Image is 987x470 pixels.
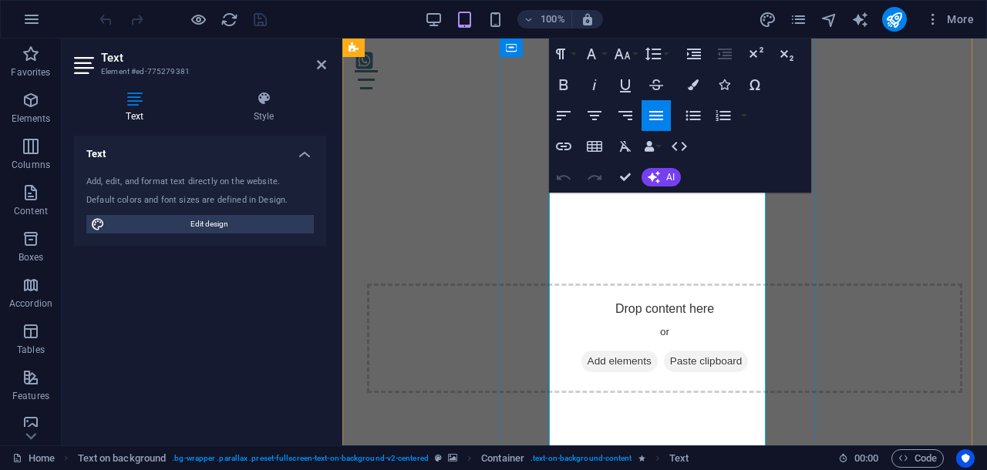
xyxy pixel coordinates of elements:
button: reload [220,10,238,29]
button: Data Bindings [642,131,663,162]
p: Accordion [9,297,52,310]
div: Add, edit, and format text directly on the website. [86,176,314,189]
p: Boxes [19,251,44,264]
span: : [865,452,867,464]
div: Default colors and font sizes are defined in Design. [86,194,314,207]
i: Navigator [820,11,838,29]
button: Clear Formatting [611,131,640,162]
button: Underline (Ctrl+U) [611,69,640,100]
span: Click to select. Double-click to edit [669,449,689,468]
span: . bg-wrapper .parallax .preset-fullscreen-text-on-background-v2-centered [172,449,429,468]
p: Content [14,205,48,217]
button: Align Left [549,100,578,131]
p: Tables [17,344,45,356]
button: Code [891,449,944,468]
span: Click to select. Double-click to edit [78,449,167,468]
button: HTML [665,131,694,162]
i: AI Writer [851,11,869,29]
h4: Text [74,136,326,163]
i: Element contains an animation [638,454,645,462]
button: Special Characters [740,69,770,100]
button: Superscript [741,39,770,69]
button: Subscript [772,39,801,69]
p: Favorites [11,66,50,79]
h3: Element #ed-775279381 [101,65,295,79]
button: More [919,7,980,32]
p: Columns [12,159,50,171]
button: Edit design [86,215,314,233]
button: Unordered List [679,100,708,131]
button: 100% [517,10,572,29]
button: Undo (Ctrl+Z) [549,162,578,193]
i: Pages (Ctrl+Alt+S) [790,11,807,29]
i: On resize automatically adjust zoom level to fit chosen device. [581,12,595,26]
button: Redo (Ctrl+Shift+Z) [580,162,609,193]
button: Icons [709,69,739,100]
button: Font Family [580,39,609,69]
button: Insert Table [580,131,609,162]
button: navigator [820,10,839,29]
button: pages [790,10,808,29]
i: Publish [885,11,903,29]
span: Edit design [109,215,309,233]
button: publish [882,7,907,32]
i: This element contains a background [448,454,457,462]
div: Drop content here [25,245,620,354]
p: Elements [12,112,51,125]
button: Increase Indent [679,39,709,69]
span: . text-on-background-content [531,449,632,468]
button: Align Right [611,100,640,131]
button: Ordered List [709,100,738,131]
button: Font Size [611,39,640,69]
h2: Text [101,51,326,65]
a: Click to cancel selection. Double-click to open Pages [12,449,55,468]
button: Confirm (Ctrl+⏎) [611,162,640,193]
button: AI [642,168,681,186]
span: More [925,12,974,27]
i: Design (Ctrl+Alt+Y) [759,11,776,29]
button: Italic (Ctrl+I) [580,69,609,100]
button: Click here to leave preview mode and continue editing [189,10,207,29]
button: Line Height [642,39,671,69]
span: Add elements [239,312,315,334]
p: Features [12,390,49,402]
button: Align Justify [642,100,671,131]
span: Code [898,449,937,468]
button: design [759,10,777,29]
button: Strikethrough [642,69,671,100]
button: text_generator [851,10,870,29]
button: Colors [679,69,708,100]
button: Insert Link [549,131,578,162]
i: This element is a customizable preset [435,454,442,462]
h4: Style [201,91,326,123]
h6: Session time [838,449,879,468]
button: Usercentrics [956,449,975,468]
span: Paste clipboard [322,312,406,334]
button: Ordered List [738,100,750,131]
nav: breadcrumb [78,449,689,468]
span: Click to select. Double-click to edit [481,449,524,468]
button: Paragraph Format [549,39,578,69]
h4: Text [74,91,201,123]
h6: 100% [541,10,565,29]
button: Align Center [580,100,609,131]
span: AI [666,173,675,182]
button: Bold (Ctrl+B) [549,69,578,100]
button: Decrease Indent [710,39,739,69]
span: 00 00 [854,449,878,468]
